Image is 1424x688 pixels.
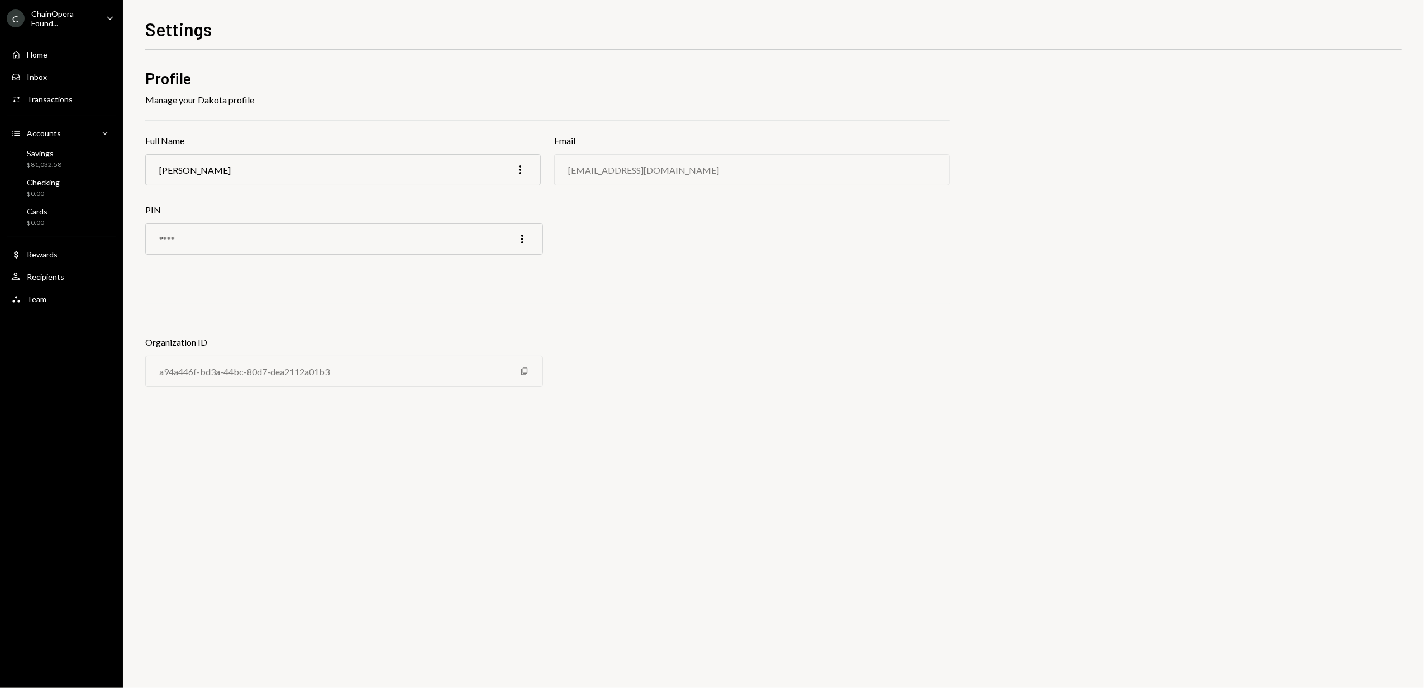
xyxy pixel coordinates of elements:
[7,9,25,27] div: C
[145,18,212,40] h1: Settings
[27,149,61,158] div: Savings
[554,134,950,147] h3: Email
[27,160,61,170] div: $81,032.58
[27,94,73,104] div: Transactions
[159,165,231,175] div: [PERSON_NAME]
[27,272,64,281] div: Recipients
[145,203,543,217] h3: PIN
[7,203,116,230] a: Cards$0.00
[7,44,116,64] a: Home
[145,93,950,107] div: Manage your Dakota profile
[7,289,116,309] a: Team
[145,68,950,89] h2: Profile
[7,145,116,172] a: Savings$81,032.58
[27,207,47,216] div: Cards
[159,366,330,377] div: a94a446f-bd3a-44bc-80d7-dea2112a01b3
[27,128,61,138] div: Accounts
[7,244,116,264] a: Rewards
[27,218,47,228] div: $0.00
[7,89,116,109] a: Transactions
[7,266,116,286] a: Recipients
[27,72,47,82] div: Inbox
[27,294,46,304] div: Team
[145,134,541,147] h3: Full Name
[7,66,116,87] a: Inbox
[7,123,116,143] a: Accounts
[27,50,47,59] div: Home
[7,174,116,201] a: Checking$0.00
[27,250,58,259] div: Rewards
[145,336,543,349] h3: Organization ID
[27,189,60,199] div: $0.00
[568,165,719,175] div: [EMAIL_ADDRESS][DOMAIN_NAME]
[31,9,97,28] div: ChainOpera Found...
[27,178,60,187] div: Checking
